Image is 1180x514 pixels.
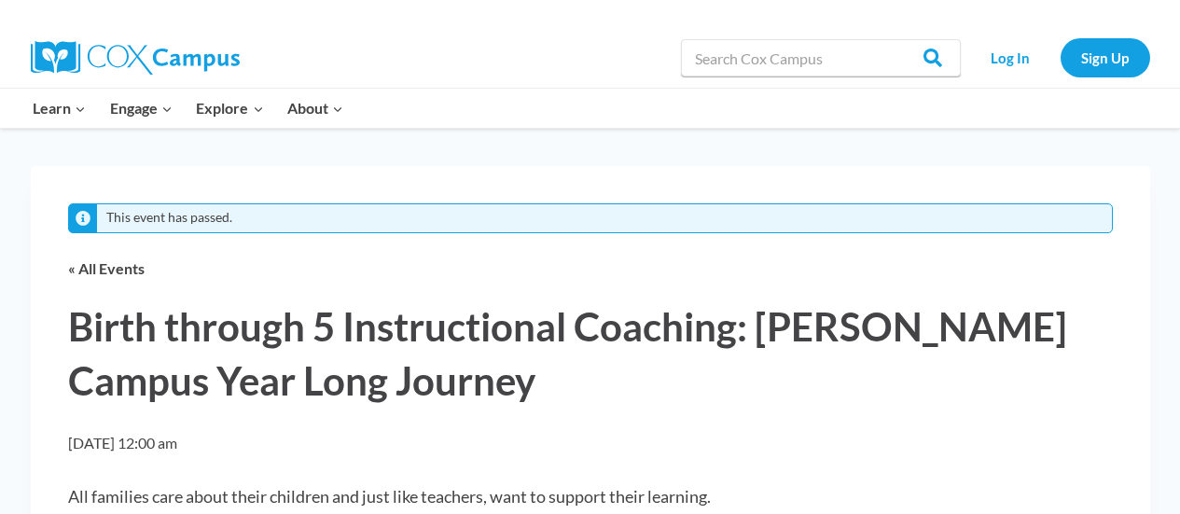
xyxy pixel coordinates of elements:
[31,41,240,75] img: Cox Campus
[196,96,263,120] span: Explore
[68,300,1113,409] h1: Birth through 5 Instructional Coaching: [PERSON_NAME] Campus Year Long Journey
[68,484,1113,509] p: All families care about their children and just like teachers, want to support their learning.
[68,259,145,277] a: « All Events
[21,89,355,128] nav: Primary Navigation
[68,434,177,451] span: [DATE] 12:00 am
[33,96,86,120] span: Learn
[110,96,173,120] span: Engage
[1061,38,1150,76] a: Sign Up
[970,38,1051,76] a: Log In
[287,96,343,120] span: About
[106,210,232,226] li: This event has passed.
[681,39,961,76] input: Search Cox Campus
[970,38,1150,76] nav: Secondary Navigation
